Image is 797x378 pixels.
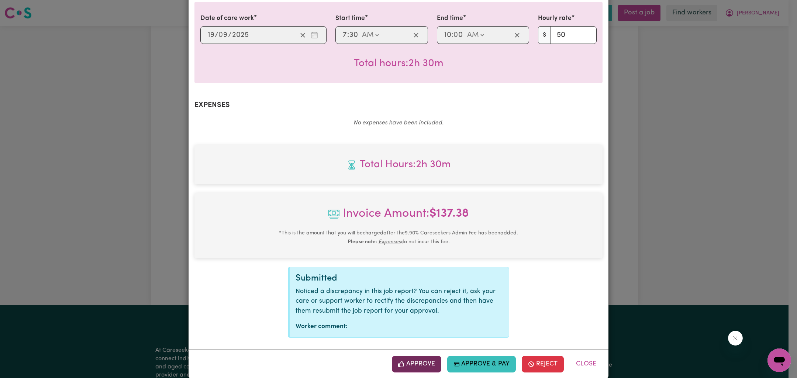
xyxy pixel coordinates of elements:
small: This is the amount that you will be charged after the 9.90 % Careseekers Admin Fee has been added... [279,230,518,245]
input: -- [454,30,463,41]
p: Noticed a discrepancy in this job report? You can reject it, ask your care or support worker to r... [296,287,503,316]
span: Total hours worked: 2 hours 30 minutes [354,58,444,69]
h2: Expenses [194,101,603,110]
span: 0 [453,31,458,39]
span: : [452,31,453,39]
input: -- [207,30,215,41]
span: Invoice Amount: [200,205,597,228]
span: Submitted [296,274,337,283]
iframe: Button to launch messaging window [767,348,791,372]
span: Need any help? [4,5,45,11]
b: Please note: [348,239,377,245]
iframe: Close message [728,331,743,346]
label: End time [437,14,463,23]
input: -- [444,30,452,41]
span: Total hours worked: 2 hours 30 minutes [200,157,597,172]
button: Close [570,356,603,372]
span: / [228,31,232,39]
button: Clear date [297,30,308,41]
u: Expenses [379,239,401,245]
label: Start time [335,14,365,23]
input: ---- [232,30,249,41]
button: Approve & Pay [447,356,516,372]
input: -- [219,30,228,41]
button: Approve [392,356,441,372]
span: / [215,31,218,39]
span: 0 [218,31,223,39]
input: -- [349,30,358,41]
span: : [347,31,349,39]
b: $ 137.38 [429,208,469,220]
label: Date of care work [200,14,254,23]
span: $ [538,26,551,44]
input: -- [342,30,347,41]
em: No expenses have been included. [353,120,444,126]
button: Enter the date of care work [308,30,320,41]
strong: Worker comment: [296,323,348,330]
label: Hourly rate [538,14,572,23]
button: Reject [522,356,564,372]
